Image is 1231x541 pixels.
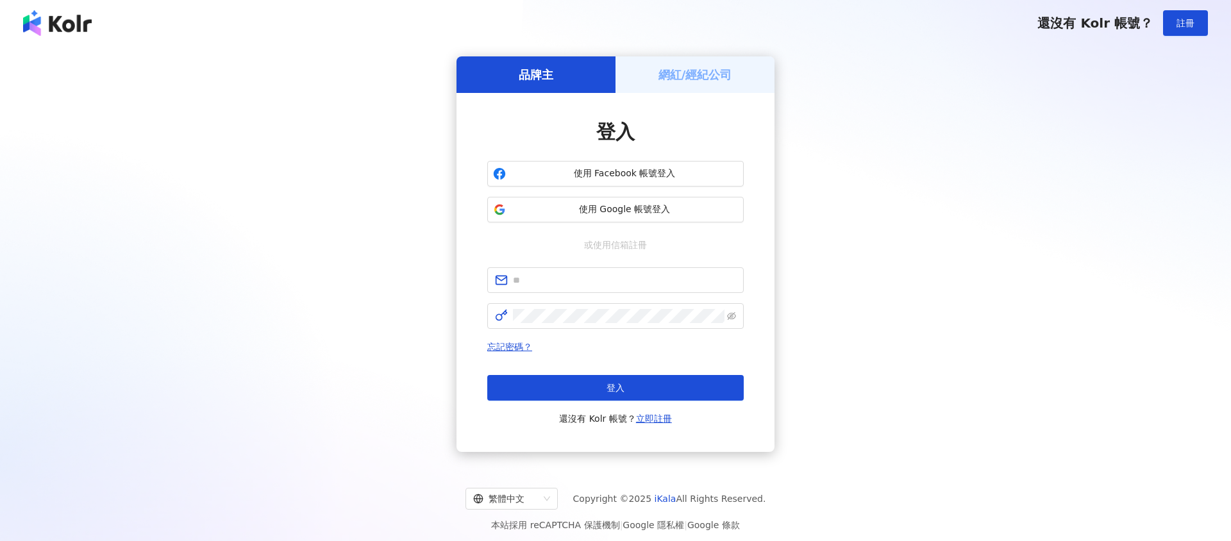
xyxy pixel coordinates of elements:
span: eye-invisible [727,312,736,320]
a: 忘記密碼？ [487,342,532,352]
div: 繁體中文 [473,488,539,509]
a: Google 條款 [687,520,740,530]
span: Copyright © 2025 All Rights Reserved. [573,491,766,506]
span: 本站採用 reCAPTCHA 保護機制 [491,517,739,533]
span: 登入 [607,383,624,393]
span: 或使用信箱註冊 [575,238,656,252]
h5: 品牌主 [519,67,553,83]
span: | [684,520,687,530]
button: 註冊 [1163,10,1208,36]
button: 使用 Google 帳號登入 [487,197,744,222]
button: 使用 Facebook 帳號登入 [487,161,744,187]
a: 立即註冊 [636,413,672,424]
span: | [620,520,623,530]
h5: 網紅/經紀公司 [658,67,732,83]
span: 還沒有 Kolr 帳號？ [1037,15,1153,31]
button: 登入 [487,375,744,401]
a: iKala [655,494,676,504]
span: 使用 Google 帳號登入 [511,203,738,216]
span: 使用 Facebook 帳號登入 [511,167,738,180]
span: 註冊 [1177,18,1194,28]
span: 還沒有 Kolr 帳號？ [559,411,672,426]
span: 登入 [596,121,635,143]
img: logo [23,10,92,36]
a: Google 隱私權 [623,520,684,530]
